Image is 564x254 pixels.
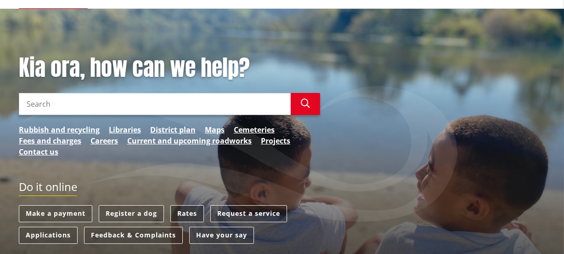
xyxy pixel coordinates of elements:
a: Make a payment [19,205,92,222]
a: Cemeteries [234,124,275,135]
a: Feedback & Complaints [84,227,183,244]
a: Current and upcoming roadworks [127,135,252,146]
h2: Do it online [19,180,77,196]
a: Applications [19,227,78,244]
a: Fees and charges [19,135,81,146]
a: Projects [261,135,290,146]
a: Rates [170,205,204,222]
a: Register a dog [99,205,164,222]
a: Contact us [19,146,58,157]
a: Careers [90,135,118,146]
a: Have your say [189,227,254,244]
a: District plan [150,124,196,135]
a: Request a service [210,205,287,222]
a: Rubbish and recycling [19,124,100,135]
input: Search input [19,93,291,115]
a: Libraries [109,124,141,135]
h1: Kia ora, how can we help? [19,55,320,81]
a: Maps [205,124,225,135]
